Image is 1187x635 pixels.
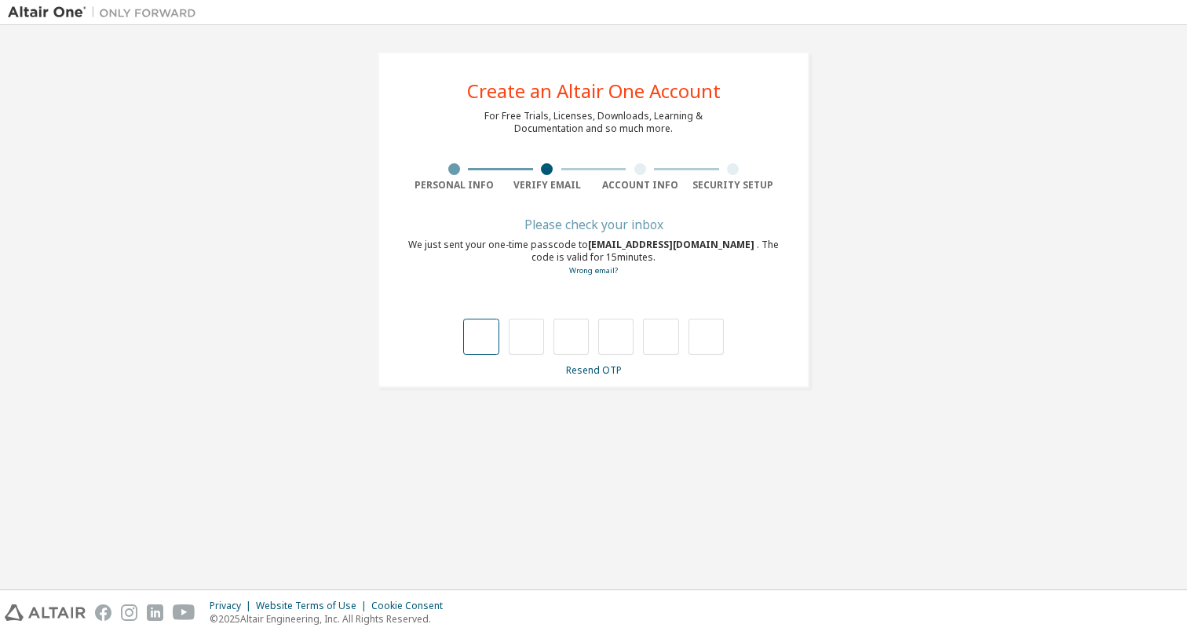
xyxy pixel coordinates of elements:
a: Go back to the registration form [569,265,618,276]
div: Please check your inbox [407,220,780,229]
p: © 2025 Altair Engineering, Inc. All Rights Reserved. [210,612,452,626]
div: Verify Email [501,179,594,192]
div: Personal Info [407,179,501,192]
img: facebook.svg [95,604,111,621]
div: Account Info [593,179,687,192]
img: linkedin.svg [147,604,163,621]
a: Resend OTP [566,363,622,377]
div: Create an Altair One Account [467,82,721,100]
img: Altair One [8,5,204,20]
div: Privacy [210,600,256,612]
div: For Free Trials, Licenses, Downloads, Learning & Documentation and so much more. [484,110,703,135]
img: youtube.svg [173,604,195,621]
span: [EMAIL_ADDRESS][DOMAIN_NAME] [588,238,757,251]
div: Website Terms of Use [256,600,371,612]
img: instagram.svg [121,604,137,621]
div: Security Setup [687,179,780,192]
div: We just sent your one-time passcode to . The code is valid for 15 minutes. [407,239,780,277]
img: altair_logo.svg [5,604,86,621]
div: Cookie Consent [371,600,452,612]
